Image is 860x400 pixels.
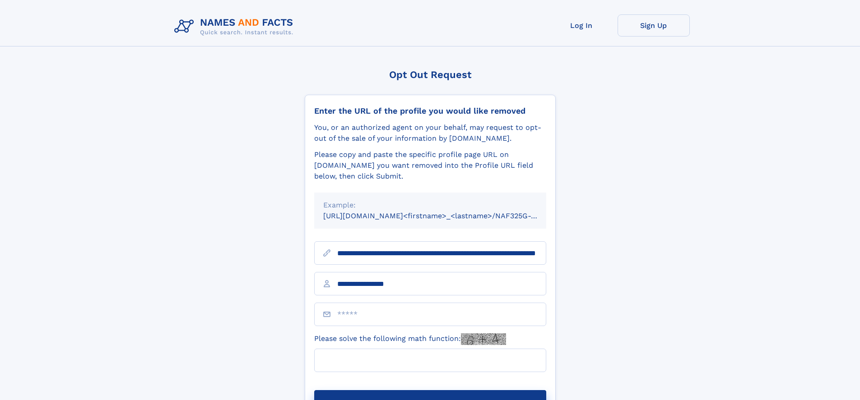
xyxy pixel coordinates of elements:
[323,200,537,211] div: Example:
[545,14,618,37] a: Log In
[314,149,546,182] div: Please copy and paste the specific profile page URL on [DOMAIN_NAME] you want removed into the Pr...
[171,14,301,39] img: Logo Names and Facts
[314,333,506,345] label: Please solve the following math function:
[314,106,546,116] div: Enter the URL of the profile you would like removed
[314,122,546,144] div: You, or an authorized agent on your behalf, may request to opt-out of the sale of your informatio...
[305,69,556,80] div: Opt Out Request
[323,211,563,220] small: [URL][DOMAIN_NAME]<firstname>_<lastname>/NAF325G-xxxxxxxx
[618,14,690,37] a: Sign Up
